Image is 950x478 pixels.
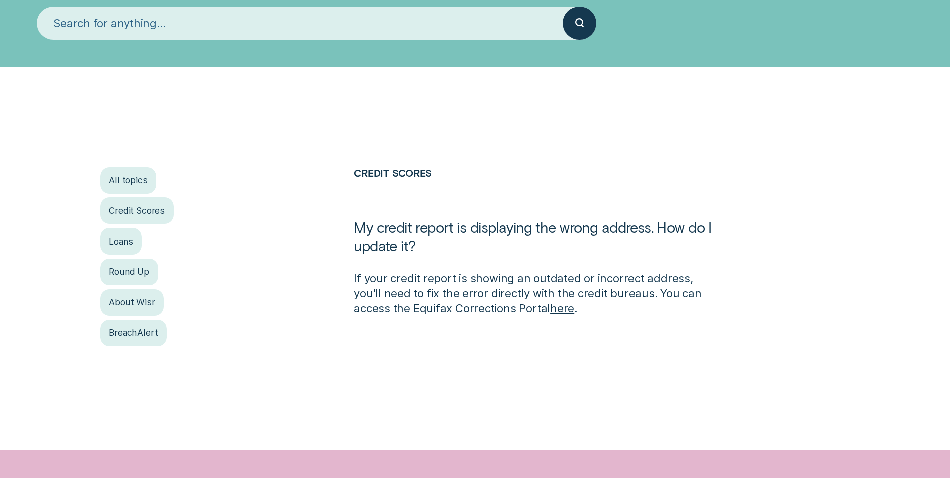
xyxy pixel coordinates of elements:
h2: Credit Scores [354,167,723,219]
a: BreachAlert [100,320,167,346]
a: here [550,302,574,315]
a: Round Up [100,259,158,285]
a: About Wisr [100,289,164,316]
a: Loans [100,228,142,255]
p: If your credit report is showing an outdated or incorrect address, you'll need to fix the error d... [354,271,723,316]
input: Search for anything... [37,7,563,40]
a: All topics [100,167,157,194]
button: Submit your search query. [563,7,596,40]
a: Credit Scores [100,197,174,224]
h1: My credit report is displaying the wrong address. How do I update it? [354,218,723,271]
a: Credit Scores [354,167,431,179]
